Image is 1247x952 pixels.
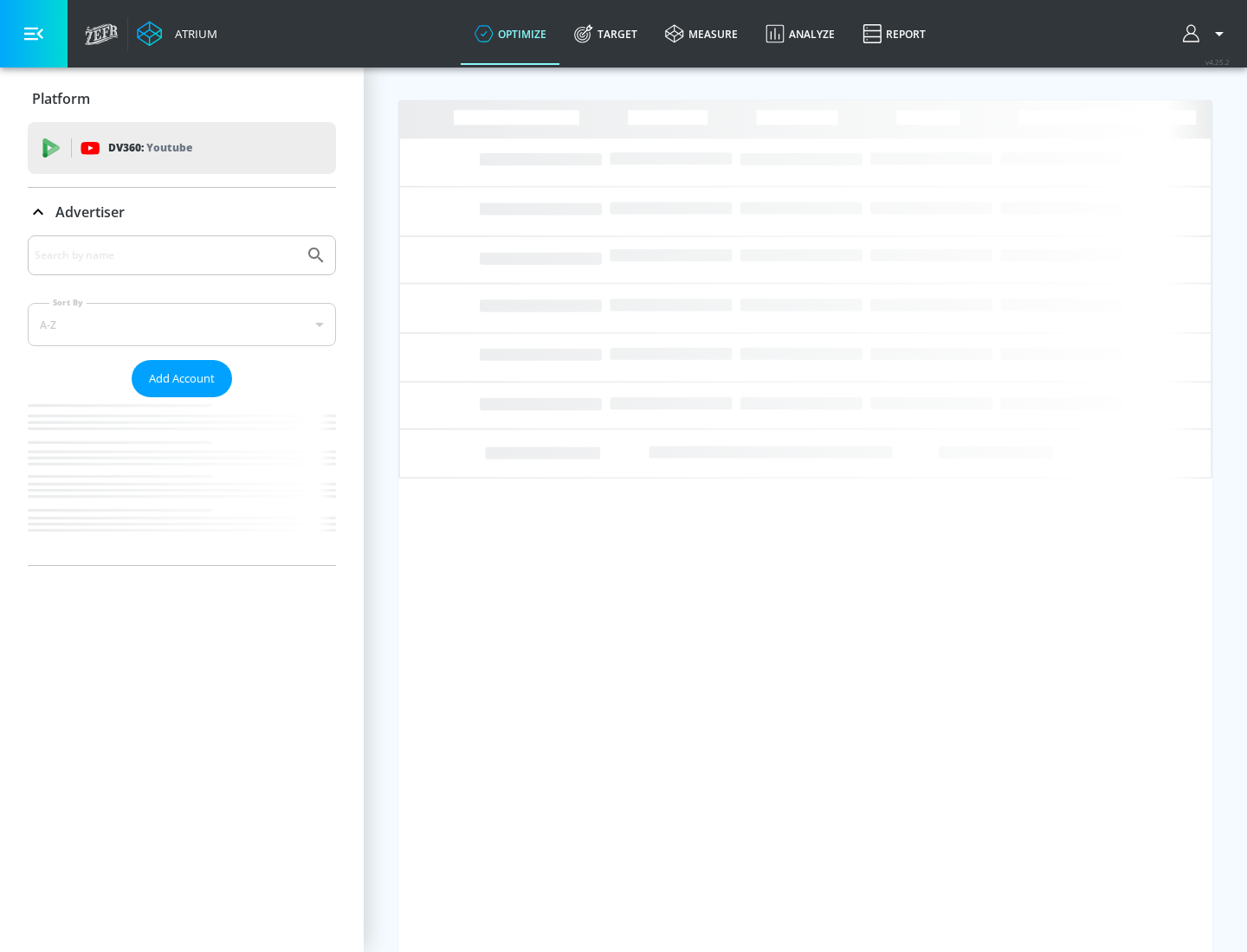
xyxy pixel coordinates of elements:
div: Atrium [168,26,217,42]
span: Add Account [149,369,215,389]
div: Advertiser [28,235,336,565]
p: Advertiser [55,203,125,222]
a: Analyze [752,3,849,65]
input: Search by name [35,244,297,267]
div: Advertiser [28,188,336,236]
label: Sort By [49,297,87,308]
a: Target [560,3,651,65]
button: Add Account [132,360,232,397]
div: Platform [28,74,336,123]
a: optimize [461,3,560,65]
p: Platform [32,89,90,108]
a: Report [849,3,940,65]
a: measure [651,3,752,65]
span: v 4.25.2 [1205,57,1230,67]
nav: list of Advertiser [28,397,336,565]
a: Atrium [137,21,217,47]
p: Youtube [146,138,192,157]
p: DV360: [108,138,192,158]
div: DV360: Youtube [28,122,336,174]
div: A-Z [28,303,336,346]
